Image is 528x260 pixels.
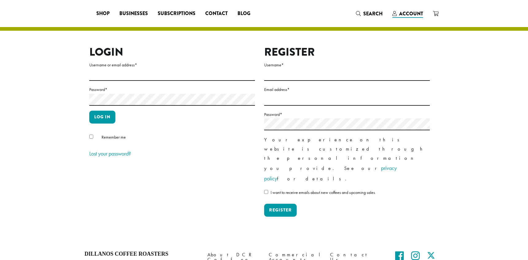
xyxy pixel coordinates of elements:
label: Email address [264,86,430,93]
label: Username or email address [89,61,255,69]
h2: Login [89,45,255,59]
span: Businesses [119,10,148,18]
a: Search [351,9,387,19]
span: Account [399,10,423,17]
label: Username [264,61,430,69]
label: Password [264,111,430,118]
h4: Dillanos Coffee Roasters [85,251,198,258]
button: Register [264,204,297,217]
span: Remember me [102,134,126,140]
span: Contact [205,10,228,18]
a: Lost your password? [89,150,131,157]
a: privacy policy [264,164,397,182]
h2: Register [264,45,430,59]
button: Log in [89,111,115,124]
label: Password [89,86,255,93]
span: Subscriptions [158,10,195,18]
p: Your experience on this website is customized through the personal information you provide. See o... [264,135,430,184]
span: Blog [237,10,250,18]
span: I want to receive emails about new coffees and upcoming sales. [271,190,376,195]
input: I want to receive emails about new coffees and upcoming sales. [264,190,268,194]
span: Search [363,10,383,17]
span: Shop [96,10,110,18]
a: Shop [91,9,114,18]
